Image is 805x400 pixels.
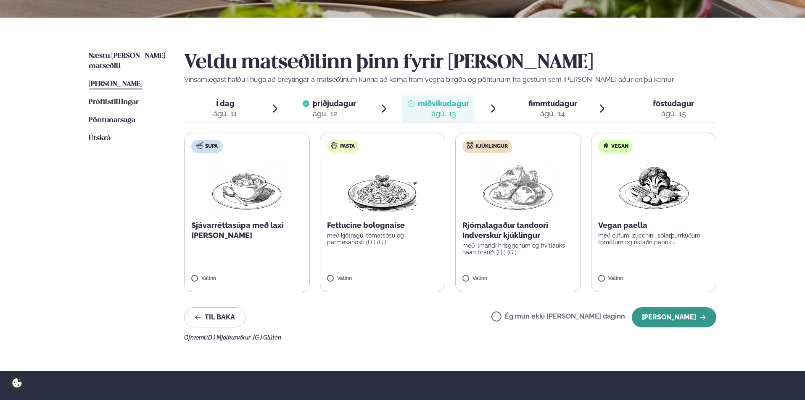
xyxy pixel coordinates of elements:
[213,99,237,109] span: Í dag
[327,232,438,246] p: með kjötragú, tómatsósu og parmesanosti (D ) (G )
[617,160,691,214] img: Vegan.png
[191,220,303,241] p: Sjávarréttasúpa með laxi [PERSON_NAME]
[313,109,356,119] div: ágú. 12
[184,334,716,341] div: Ofnæmi:
[632,307,716,327] button: [PERSON_NAME]
[327,220,438,230] p: Fettucine bolognaise
[653,109,694,119] div: ágú. 15
[89,97,139,107] a: Prófílstillingar
[196,142,203,149] img: soup.svg
[253,334,281,341] span: (G ) Glúten
[89,99,139,106] span: Prófílstillingar
[213,109,237,119] div: ágú. 11
[89,81,143,88] span: [PERSON_NAME]
[89,135,111,142] span: Útskrá
[598,220,710,230] p: Vegan paella
[602,142,609,149] img: Vegan.svg
[89,51,167,71] a: Næstu [PERSON_NAME] matseðill
[653,99,694,108] span: föstudagur
[475,143,508,150] span: Kjúklingur
[340,143,355,150] span: Pasta
[206,334,253,341] span: (D ) Mjólkurvörur ,
[462,242,574,256] p: með ilmandi hrísgrjónum og hvítlauks naan brauði (D ) (G )
[89,79,143,89] a: [PERSON_NAME]
[89,133,111,144] a: Útskrá
[89,117,135,124] span: Pöntunarsaga
[611,143,628,150] span: Vegan
[89,115,135,125] a: Pöntunarsaga
[205,143,218,150] span: Súpa
[210,160,284,214] img: Soup.png
[528,109,577,119] div: ágú. 14
[331,142,338,149] img: pasta.svg
[418,109,469,119] div: ágú. 13
[346,160,420,214] img: Spagetti.png
[184,51,716,75] h2: Veldu matseðilinn þinn fyrir [PERSON_NAME]
[418,99,469,108] span: miðvikudagur
[89,52,165,70] span: Næstu [PERSON_NAME] matseðill
[184,75,716,85] p: Vinsamlegast hafðu í huga að breytingar á matseðlinum kunna að koma fram vegna birgða og pöntunum...
[8,374,26,392] a: Cookie settings
[467,142,473,149] img: chicken.svg
[598,232,710,246] p: með ólífum, zucchini, sólarþurrkuðum tómötum og ristaðri papriku
[313,99,356,108] span: þriðjudagur
[481,160,555,214] img: Chicken-thighs.png
[462,220,574,241] p: Rjómalagaður tandoori Indverskur kjúklingur
[528,99,577,108] span: fimmtudagur
[184,307,245,327] button: Til baka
